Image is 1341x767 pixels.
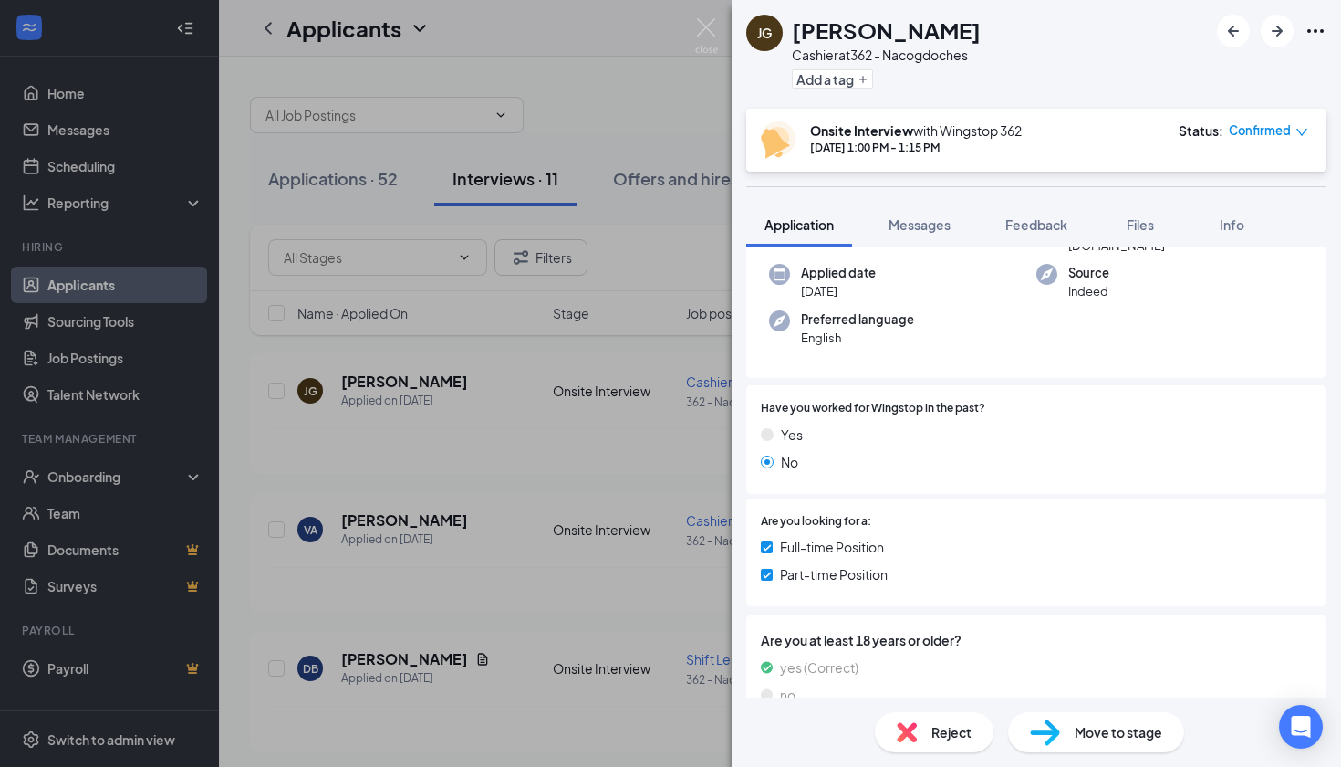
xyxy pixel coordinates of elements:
[1068,282,1109,300] span: Indeed
[801,310,914,329] span: Preferred language
[781,452,798,472] span: No
[780,685,795,705] span: no
[801,264,876,282] span: Applied date
[1217,15,1250,47] button: ArrowLeftNew
[801,282,876,300] span: [DATE]
[1261,15,1294,47] button: ArrowRight
[1305,20,1326,42] svg: Ellipses
[1179,121,1223,140] div: Status :
[1229,121,1291,140] span: Confirmed
[1068,264,1109,282] span: Source
[1295,126,1308,139] span: down
[780,537,884,557] span: Full-time Position
[889,216,951,233] span: Messages
[1075,722,1162,742] span: Move to stage
[931,722,972,742] span: Reject
[792,46,981,64] div: Cashier at 362 - Nacogdoches
[780,564,888,584] span: Part-time Position
[810,122,913,139] b: Onsite Interview
[801,329,914,347] span: English
[781,425,803,445] span: Yes
[1222,20,1244,42] svg: ArrowLeftNew
[1005,216,1067,233] span: Feedback
[792,15,981,46] h1: [PERSON_NAME]
[1279,705,1323,749] div: Open Intercom Messenger
[810,140,1022,155] div: [DATE] 1:00 PM - 1:15 PM
[761,400,985,417] span: Have you worked for Wingstop in the past?
[761,630,1312,650] span: Are you at least 18 years or older?
[1266,20,1288,42] svg: ArrowRight
[1220,216,1244,233] span: Info
[780,657,858,678] span: yes (Correct)
[1127,216,1154,233] span: Files
[810,121,1022,140] div: with Wingstop 362
[761,513,871,531] span: Are you looking for a:
[858,74,868,85] svg: Plus
[757,24,772,42] div: JG
[764,216,834,233] span: Application
[792,69,873,89] button: PlusAdd a tag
